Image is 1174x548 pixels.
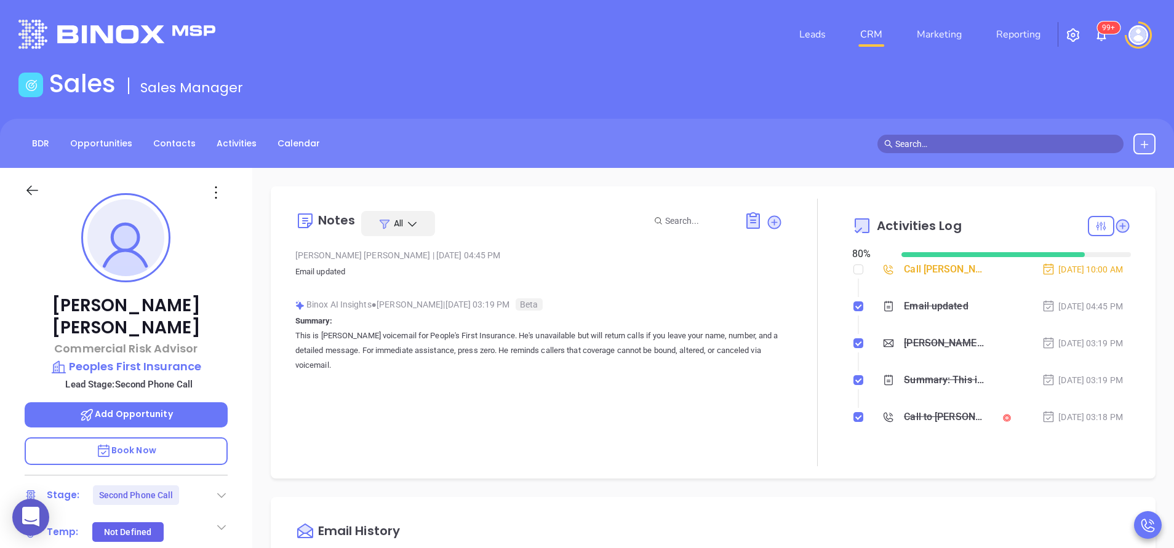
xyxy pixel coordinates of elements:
[47,523,79,541] div: Temp:
[877,220,961,232] span: Activities Log
[1042,336,1123,350] div: [DATE] 03:19 PM
[904,260,985,279] div: Call [PERSON_NAME] to follow up
[25,133,57,154] a: BDR
[1042,300,1123,313] div: [DATE] 04:45 PM
[295,301,305,310] img: svg%3e
[295,316,333,325] b: Summary:
[904,297,968,316] div: Email updated
[1066,28,1080,42] img: iconSetting
[904,334,985,352] div: [PERSON_NAME], did you know [US_STATE]'s data protection act is now being enforced?
[433,250,434,260] span: |
[140,78,243,97] span: Sales Manager
[96,444,156,456] span: Book Now
[904,371,985,389] div: Summary: This is [PERSON_NAME] voicemail for People's First Insurance. He's unavailable but will ...
[79,408,173,420] span: Add Opportunity
[25,340,228,357] p: Commercial Risk Advisor
[1042,263,1123,276] div: [DATE] 10:00 AM
[1094,28,1109,42] img: iconNotification
[295,264,783,279] p: Email updated
[912,22,967,47] a: Marketing
[25,295,228,339] p: [PERSON_NAME] [PERSON_NAME]
[209,133,264,154] a: Activities
[318,214,356,226] div: Notes
[1128,25,1148,45] img: user
[31,376,228,392] p: Lead Stage: Second Phone Call
[104,522,151,542] div: Not Defined
[295,295,783,314] div: Binox AI Insights [PERSON_NAME] | [DATE] 03:19 PM
[665,214,730,228] input: Search...
[794,22,831,47] a: Leads
[270,133,327,154] a: Calendar
[49,69,116,98] h1: Sales
[394,217,403,229] span: All
[884,140,893,148] span: search
[318,525,400,541] div: Email History
[1042,410,1123,424] div: [DATE] 03:18 PM
[516,298,542,311] span: Beta
[1097,22,1120,34] sup: 100
[25,358,228,375] a: Peoples First Insurance
[852,247,886,261] div: 80 %
[295,328,783,373] p: This is [PERSON_NAME] voicemail for People's First Insurance. He's unavailable but will return ca...
[855,22,887,47] a: CRM
[47,486,80,504] div: Stage:
[895,137,1117,151] input: Search…
[63,133,140,154] a: Opportunities
[87,199,164,276] img: profile-user
[904,408,985,426] div: Call to [PERSON_NAME]
[18,20,215,49] img: logo
[372,300,377,309] span: ●
[295,246,783,264] div: [PERSON_NAME] [PERSON_NAME] [DATE] 04:45 PM
[1042,373,1123,387] div: [DATE] 03:19 PM
[991,22,1045,47] a: Reporting
[99,485,174,505] div: Second Phone Call
[146,133,203,154] a: Contacts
